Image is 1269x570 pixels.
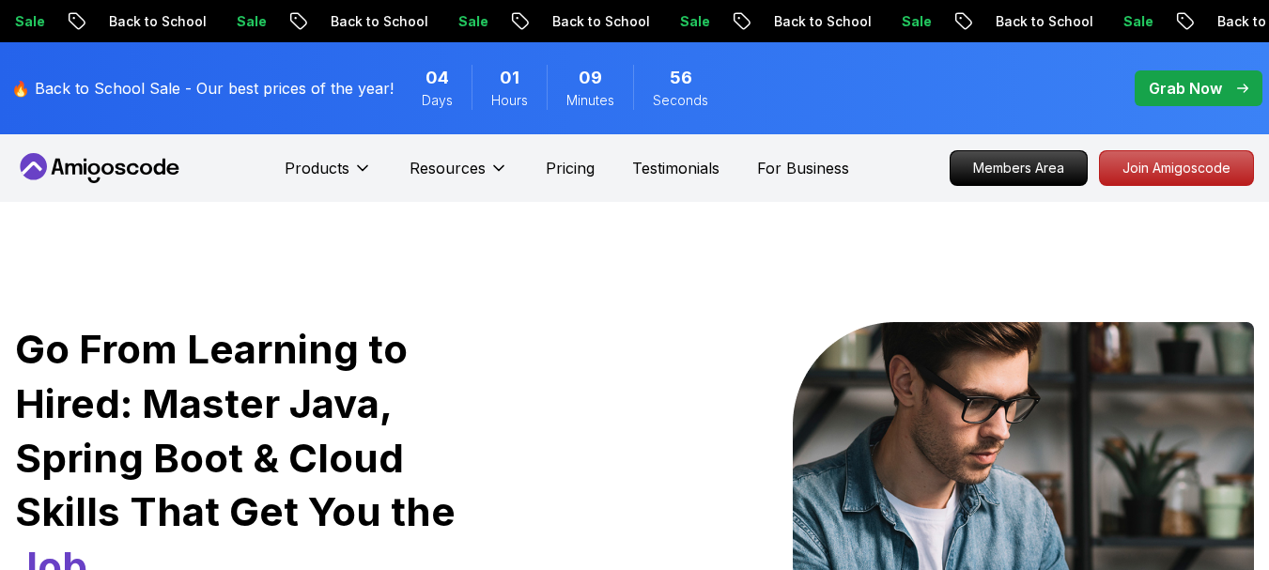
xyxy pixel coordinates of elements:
[757,157,849,179] a: For Business
[972,12,1100,31] p: Back to School
[285,157,372,194] button: Products
[657,12,717,31] p: Sale
[878,12,938,31] p: Sale
[285,157,349,179] p: Products
[410,157,486,179] p: Resources
[951,151,1087,185] p: Members Area
[500,65,519,91] span: 1 Hours
[85,12,213,31] p: Back to School
[410,157,508,194] button: Resources
[213,12,273,31] p: Sale
[1100,151,1253,185] p: Join Amigoscode
[435,12,495,31] p: Sale
[11,77,394,100] p: 🔥 Back to School Sale - Our best prices of the year!
[1100,12,1160,31] p: Sale
[426,65,449,91] span: 4 Days
[1149,77,1222,100] p: Grab Now
[632,157,720,179] a: Testimonials
[653,91,708,110] span: Seconds
[307,12,435,31] p: Back to School
[491,91,528,110] span: Hours
[529,12,657,31] p: Back to School
[546,157,595,179] a: Pricing
[670,65,692,91] span: 56 Seconds
[566,91,614,110] span: Minutes
[950,150,1088,186] a: Members Area
[579,65,602,91] span: 9 Minutes
[422,91,453,110] span: Days
[751,12,878,31] p: Back to School
[1099,150,1254,186] a: Join Amigoscode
